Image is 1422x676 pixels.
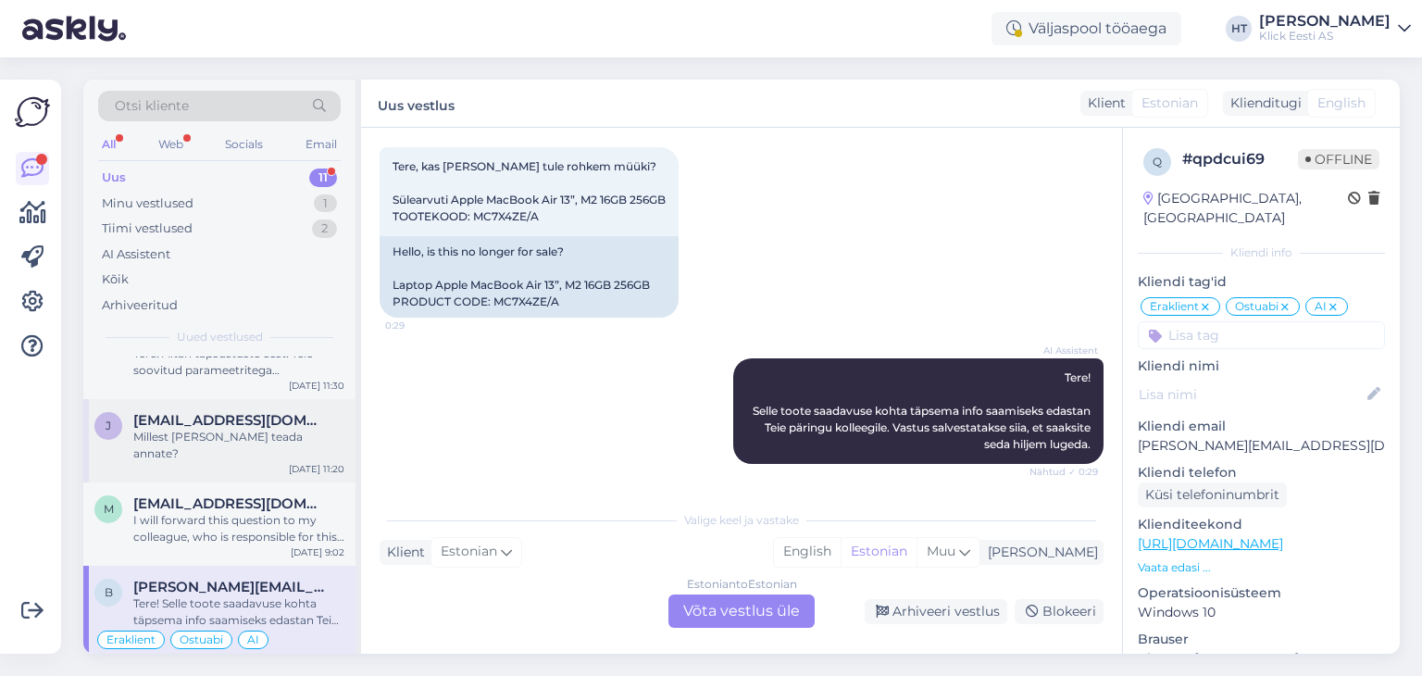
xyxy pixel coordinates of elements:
[1138,482,1287,507] div: Küsi telefoninumbrit
[1138,436,1385,456] p: [PERSON_NAME][EMAIL_ADDRESS][DOMAIN_NAME]
[133,412,326,429] span: janek.saarepuu@mail.ee
[102,270,129,289] div: Kõik
[1138,417,1385,436] p: Kliendi email
[247,634,259,645] span: AI
[1029,465,1098,479] span: Nähtud ✓ 0:29
[380,543,425,562] div: Klient
[1153,155,1162,169] span: q
[177,329,263,345] span: Uued vestlused
[1138,583,1385,603] p: Operatsioonisüsteem
[289,379,344,393] div: [DATE] 11:30
[1141,94,1198,113] span: Estonian
[1138,630,1385,649] p: Brauser
[1138,357,1385,376] p: Kliendi nimi
[668,595,815,628] div: Võta vestlus üle
[98,132,119,156] div: All
[309,169,337,187] div: 11
[1138,535,1283,552] a: [URL][DOMAIN_NAME]
[102,296,178,315] div: Arhiveeritud
[1235,301,1279,312] span: Ostuabi
[291,651,344,665] div: [DATE] 0:29
[314,194,337,213] div: 1
[393,159,666,223] span: Tere, kas [PERSON_NAME] tule rohkem müüki? Sülearvuti Apple MacBook Air 13”, M2 16GB 256GB TOOTEK...
[312,219,337,238] div: 2
[1138,603,1385,622] p: Windows 10
[106,634,156,645] span: Eraklient
[378,91,455,116] label: Uus vestlus
[155,132,187,156] div: Web
[1138,649,1385,669] p: Chrome [TECHNICAL_ID]
[302,132,341,156] div: Email
[1226,16,1252,42] div: HT
[1138,559,1385,576] p: Vaata edasi ...
[1139,384,1364,405] input: Lisa nimi
[289,462,344,476] div: [DATE] 11:20
[1138,515,1385,534] p: Klienditeekond
[102,194,193,213] div: Minu vestlused
[1259,14,1391,29] div: [PERSON_NAME]
[1150,301,1199,312] span: Eraklient
[133,512,344,545] div: I will forward this question to my colleague, who is responsible for this. The reply will be here...
[1015,599,1104,624] div: Blokeeri
[102,169,126,187] div: Uus
[1298,149,1379,169] span: Offline
[687,576,797,593] div: Estonian to Estonian
[104,502,114,516] span: m
[753,370,1093,451] span: Tere! Selle toote saadavuse kohta täpsema info saamiseks edastan Teie päringu kolleegile. Vastus ...
[1143,189,1348,228] div: [GEOGRAPHIC_DATA], [GEOGRAPHIC_DATA]
[1138,244,1385,261] div: Kliendi info
[1182,148,1298,170] div: # qpdcui69
[441,542,497,562] span: Estonian
[380,236,679,318] div: Hello, is this no longer for sale? Laptop Apple MacBook Air 13”, M2 16GB 256GB PRODUCT CODE: MC7X...
[133,345,344,379] div: Tere! Aitäh täpsustuste eest! Teie soovitud parameetritega mürasummutavate kõrvaklappide soovitus...
[133,429,344,462] div: Millest [PERSON_NAME] teada annate?
[1259,14,1411,44] a: [PERSON_NAME]Klick Eesti AS
[774,538,841,566] div: English
[106,419,111,432] span: j
[102,245,170,264] div: AI Assistent
[1223,94,1302,113] div: Klienditugi
[1315,301,1327,312] span: AI
[291,545,344,559] div: [DATE] 9:02
[380,512,1104,529] div: Valige keel ja vastake
[133,579,326,595] span: beatrice.poldsaar@gmail.com
[841,538,917,566] div: Estonian
[133,495,326,512] span: maarja.pollu@gmail.com
[180,634,223,645] span: Ostuabi
[980,543,1098,562] div: [PERSON_NAME]
[927,543,955,559] span: Muu
[105,585,113,599] span: b
[1080,94,1126,113] div: Klient
[133,595,344,629] div: Tere! Selle toote saadavuse kohta täpsema info saamiseks edastan Teie päringu kolleegile. Vastus ...
[1138,272,1385,292] p: Kliendi tag'id
[1138,321,1385,349] input: Lisa tag
[1029,344,1098,357] span: AI Assistent
[1138,463,1385,482] p: Kliendi telefon
[115,96,189,116] span: Otsi kliente
[992,12,1181,45] div: Väljaspool tööaega
[15,94,50,130] img: Askly Logo
[221,132,267,156] div: Socials
[865,599,1007,624] div: Arhiveeri vestlus
[385,319,455,332] span: 0:29
[1317,94,1366,113] span: English
[102,219,193,238] div: Tiimi vestlused
[1259,29,1391,44] div: Klick Eesti AS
